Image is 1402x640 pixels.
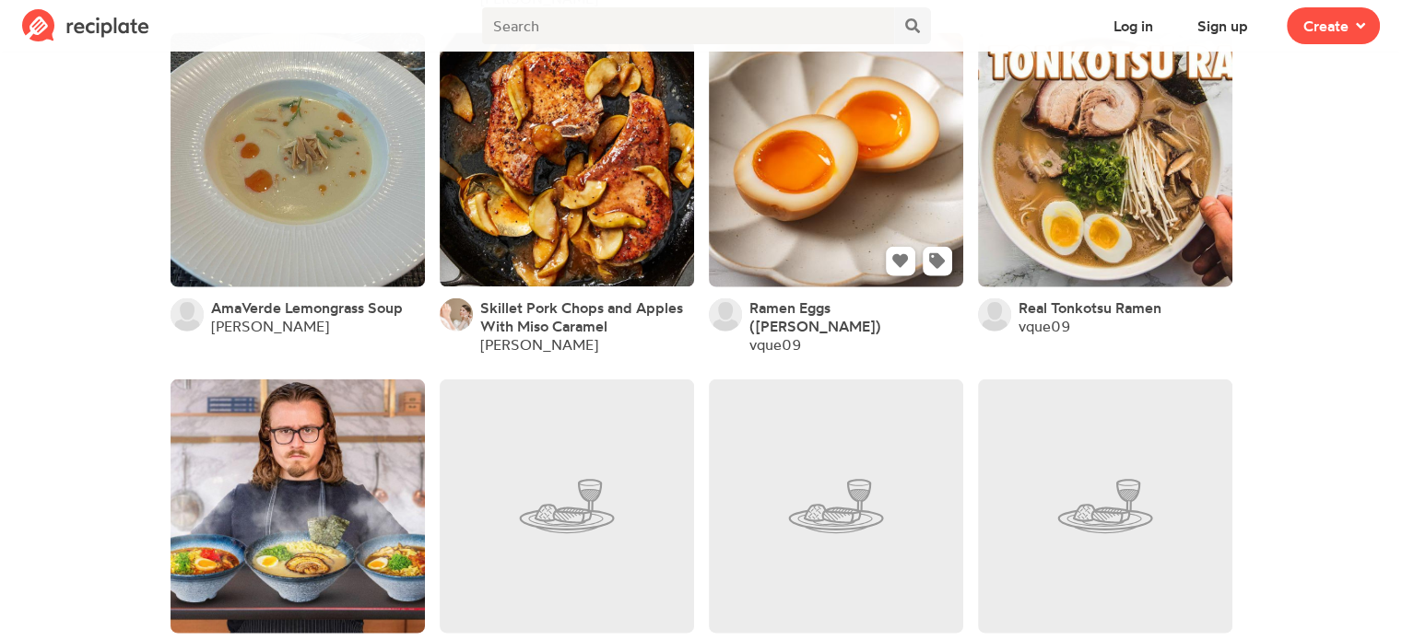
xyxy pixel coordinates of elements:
[1097,7,1170,44] button: Log in
[1019,317,1071,335] a: vque09
[1019,298,1161,317] a: Real Tonkotsu Ramen
[482,7,894,44] input: Search
[480,298,694,335] a: Skillet Pork Chops and Apples With Miso Caramel
[211,298,403,317] a: AmaVerde Lemongrass Soup
[978,298,1011,332] img: User's avatar
[749,335,802,354] a: vque09
[171,298,204,332] img: User's avatar
[1287,7,1380,44] button: Create
[1181,7,1265,44] button: Sign up
[749,298,963,335] a: Ramen Eggs ([PERSON_NAME])
[1303,15,1349,37] span: Create
[22,9,149,42] img: Reciplate
[709,298,742,332] img: User's avatar
[440,298,473,332] img: User's avatar
[480,335,598,354] a: [PERSON_NAME]
[211,317,329,335] a: [PERSON_NAME]
[480,298,683,335] span: Skillet Pork Chops and Apples With Miso Caramel
[749,298,881,335] span: Ramen Eggs ([PERSON_NAME])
